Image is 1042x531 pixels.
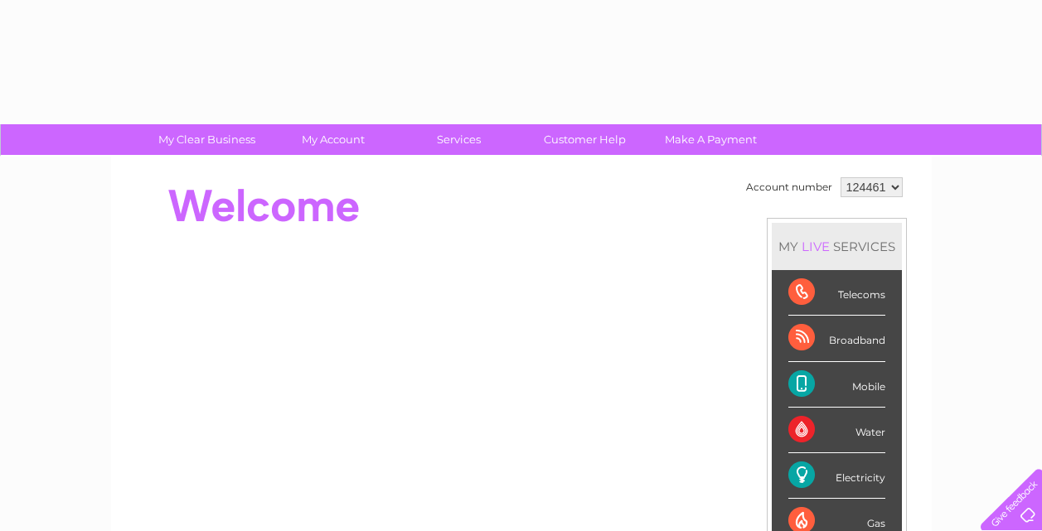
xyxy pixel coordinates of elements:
div: Broadband [788,316,885,361]
div: Telecoms [788,270,885,316]
div: Electricity [788,453,885,499]
div: Water [788,408,885,453]
td: Account number [742,173,836,201]
div: LIVE [798,239,833,254]
div: Mobile [788,362,885,408]
div: MY SERVICES [772,223,902,270]
a: My Clear Business [138,124,275,155]
a: Services [390,124,527,155]
a: My Account [264,124,401,155]
a: Make A Payment [642,124,779,155]
a: Customer Help [516,124,653,155]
